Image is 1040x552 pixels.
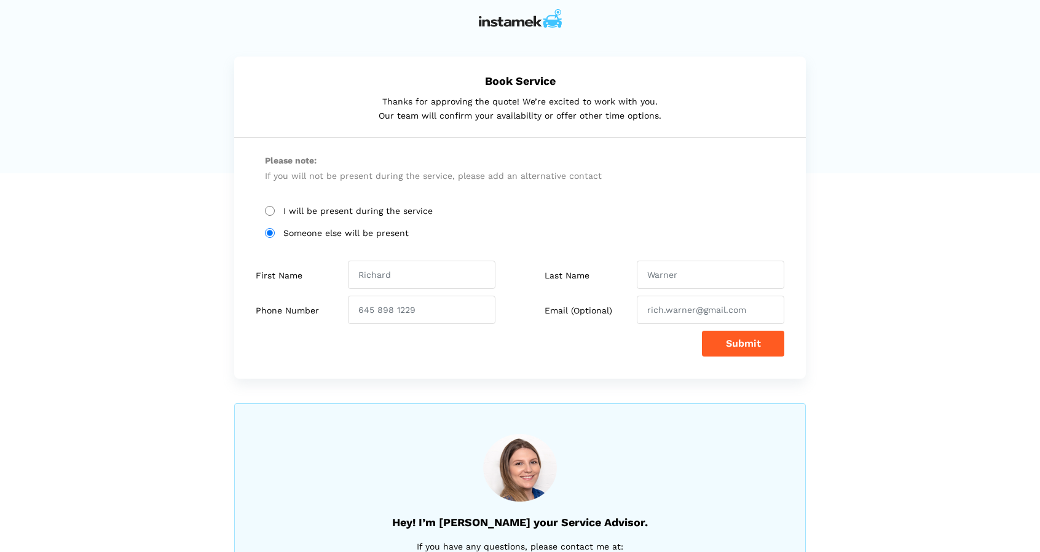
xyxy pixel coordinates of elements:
input: Someone else will be present [265,228,275,238]
input: 645 898 1229 [348,296,495,324]
label: Email (Optional) [545,306,612,316]
h5: Hey! I’m [PERSON_NAME] your Service Advisor. [266,516,774,529]
label: Last Name [545,270,589,281]
p: Thanks for approving the quote! We’re excited to work with you. Our team will confirm your availa... [265,95,775,122]
input: I will be present during the service [265,206,275,216]
input: rich.warner@gmail.com [637,296,784,324]
h5: Book Service [265,74,775,87]
label: Phone Number [256,306,319,316]
label: First Name [256,270,302,281]
button: Submit [702,331,784,357]
label: I will be present during the service [265,206,775,216]
label: Someone else will be present [265,228,775,239]
input: Warner [637,261,784,289]
p: If you will not be present during the service, please add an alternative contact [265,153,775,183]
span: Please note: [265,153,775,168]
input: Richard [348,261,495,289]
